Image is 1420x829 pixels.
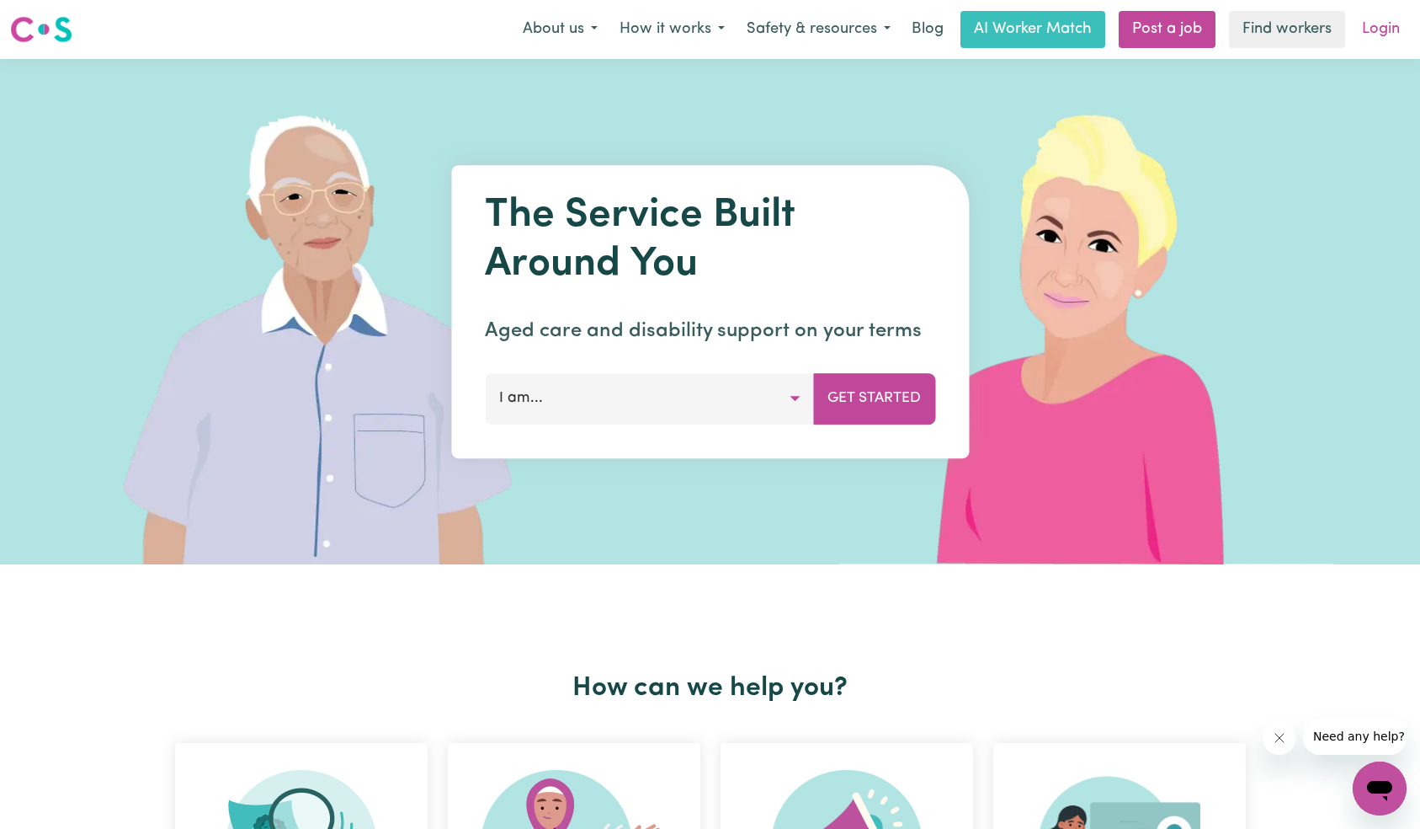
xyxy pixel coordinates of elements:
h1: The Service Built Around You [485,192,935,289]
h2: How can we help you? [165,672,1256,704]
button: Get Started [813,373,935,424]
p: Aged care and disability support on your terms [485,316,935,346]
button: Safety & resources [736,12,901,47]
button: I am... [485,373,814,424]
button: About us [512,12,609,47]
a: Login [1352,11,1410,48]
a: Post a job [1119,11,1215,48]
a: Find workers [1229,11,1345,48]
img: Careseekers logo [10,14,72,45]
iframe: Message from company [1303,718,1407,755]
iframe: Close message [1263,721,1296,755]
a: Blog [901,11,954,48]
a: Careseekers logo [10,10,72,49]
iframe: Button to launch messaging window [1353,762,1407,816]
button: How it works [609,12,736,47]
a: AI Worker Match [960,11,1105,48]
